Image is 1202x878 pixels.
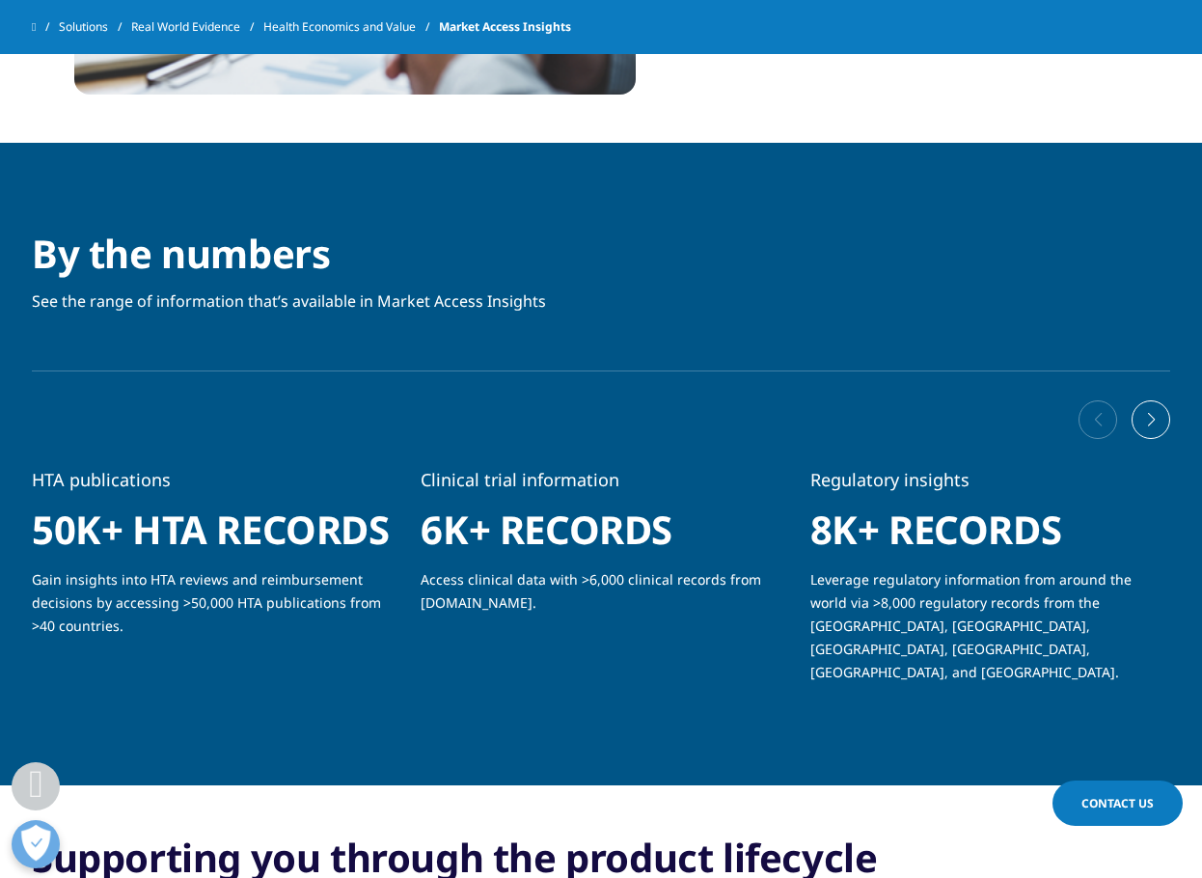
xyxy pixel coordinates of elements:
[421,468,780,506] h5: Clinical trial information
[421,506,780,568] h1: 6k+ records
[1081,795,1154,811] span: Contact Us
[32,468,392,506] h5: HTA publications
[810,506,1170,568] h1: 8k+ records
[421,568,780,629] p: Access clinical data with >6,000 clinical records from [DOMAIN_NAME].
[32,568,392,652] p: Gain insights into HTA reviews and reimbursement decisions by accessing >50,000 HTA publications ...
[32,289,546,313] p: See the range of information that’s available in Market Access Insights
[810,468,1170,506] h5: Regulatory insights
[12,820,60,868] button: Open Preferences
[263,10,439,44] a: Health Economics and Value
[32,230,546,289] h1: By the numbers
[32,468,392,652] div: 1 / 5
[439,10,571,44] span: Market Access Insights
[131,10,263,44] a: Real World Evidence
[32,506,392,568] h1: 50k+ HTA records
[421,468,780,629] div: 2 / 5
[1132,400,1170,439] div: Next slide
[810,568,1170,699] p: Leverage regulatory information from around the world via >8,000 regulatory records from the [GEO...
[810,468,1170,699] div: 3 / 5
[1052,781,1183,826] a: Contact Us
[59,10,131,44] a: Solutions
